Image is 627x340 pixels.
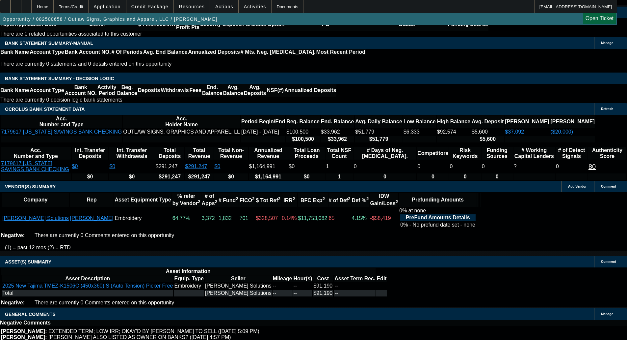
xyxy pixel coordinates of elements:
[316,49,366,55] th: Most Recent Period
[48,328,259,334] span: EXTENDED TERM; LOW IRR; OKAY'D BY [PERSON_NAME] TO SELL ([DATE] 5:09 PM)
[505,129,524,135] a: $37,092
[5,76,114,81] span: Bank Statement Summary - Decision Logic
[252,196,254,201] sup: 2
[370,193,398,206] b: IDW Gain/Loss
[231,276,246,281] b: Seller
[288,147,325,160] th: Total Loan Proceeds
[215,199,217,204] sup: 2
[249,173,288,180] th: $1,164,991
[329,198,351,203] b: # of Def
[249,164,288,170] div: $1,164,991
[273,283,293,289] td: --
[72,173,109,180] th: $0
[109,164,115,169] a: $0
[2,290,173,296] div: Total
[396,199,398,204] sup: 2
[601,41,613,45] span: Manage
[3,16,217,22] span: Opportunity / 082500658 / Outlaw Signs, Graphics and Apparel, LLC / [PERSON_NAME]
[214,147,248,160] th: Total Non-Revenue
[205,283,272,289] td: [PERSON_NAME] Solutions
[399,208,476,229] div: 0% at none
[244,84,267,97] th: Avg. Deposits
[286,115,320,128] th: Beg. Balance
[65,84,97,97] th: Bank Account NO.
[241,129,285,135] td: [DATE] - [DATE]
[293,196,295,201] sup: 2
[601,185,616,188] span: Comment
[556,160,588,173] td: 0
[550,115,595,128] th: [PERSON_NAME]
[155,147,184,160] th: Total Deposits
[403,115,436,128] th: Low Balance
[65,276,110,281] b: Asset Description
[1,334,47,340] b: [PERSON_NAME]:
[188,49,240,55] th: Annualized Deposits
[321,115,354,128] th: End. Balance
[281,207,297,229] td: 0.14%
[471,129,504,135] td: $5,600
[240,198,255,203] b: FICO
[317,276,329,281] b: Cost
[198,199,200,204] sup: 2
[284,84,336,97] th: Annualized Deposits
[355,129,403,135] td: $51,779
[355,136,403,142] th: $51,779
[288,160,325,173] td: $0
[72,164,78,169] a: $0
[334,283,376,289] td: --
[326,160,353,173] td: 1
[5,312,56,317] span: GENERAL COMMENTS
[5,107,85,112] span: OCROLUS BANK STATEMENT DATA
[286,136,320,142] th: $100,500
[313,290,333,296] td: $91,190
[2,215,69,221] a: [PERSON_NAME] Solutions
[210,0,238,13] button: Actions
[123,115,240,128] th: Acc. Holder Name
[601,107,613,111] span: Refresh
[155,160,184,173] td: $291,247
[222,84,243,97] th: Avg. Balance
[471,115,504,128] th: Avg. Deposit
[293,283,313,289] td: --
[348,196,350,201] sup: 2
[449,160,481,173] td: 0
[449,147,481,160] th: Risk Keywords
[412,197,464,202] b: Prefunding Amounts
[601,260,616,263] span: Comment
[35,232,174,238] span: There are currently 0 Comments entered on this opportunity
[334,275,376,282] th: Asset Term Recommendation
[205,290,272,296] td: [PERSON_NAME] Solutions
[353,173,416,180] th: 0
[1,115,122,128] th: Acc. Number and Type
[70,215,114,221] a: [PERSON_NAME]
[321,129,354,135] td: $33,962
[1,300,25,305] b: Negative:
[403,129,436,135] td: $6,333
[201,207,218,229] td: 3,372
[417,160,449,173] td: 0
[189,84,202,97] th: Fees
[214,173,248,180] th: $0
[160,84,189,97] th: Withdrawls
[218,207,239,229] td: 1,832
[1,328,47,334] b: [PERSON_NAME]:
[172,193,200,206] b: % refer by Vendor
[482,147,513,160] th: Funding Sources
[370,207,398,229] td: -$58,419
[138,84,161,97] th: Deposits
[283,198,295,203] b: IRR
[185,164,207,169] a: $291,247
[174,275,204,282] th: Equip. Type
[185,147,214,160] th: Total Revenue
[376,275,387,282] th: Edit
[1,147,71,160] th: Acc. Number and Type
[400,222,476,228] td: 0% - No prefund date set - none
[437,129,471,135] td: $92,574
[87,197,97,202] b: Rep
[313,283,333,289] td: $91,190
[172,207,201,229] td: 64.77%
[514,164,517,169] span: Refresh to pull Number of Working Capital Lenders
[2,283,173,289] a: 2025 New Tajima TMEZ-K1506C (450x360) S (Auto Tension) Picker Free
[278,196,280,201] sup: 2
[471,136,504,142] th: $5,600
